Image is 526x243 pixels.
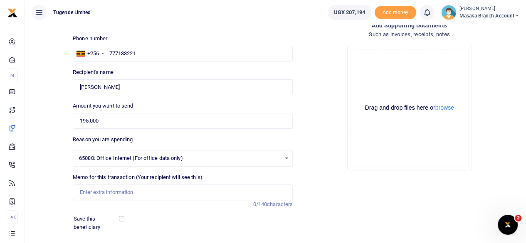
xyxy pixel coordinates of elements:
[73,46,293,61] input: Enter phone number
[351,104,468,112] div: Drag and drop files here or
[324,234,333,243] button: Close
[324,5,375,20] li: Wallet ballance
[50,9,94,16] span: Tugende Limited
[435,105,454,110] button: browse
[73,173,202,182] label: Memo for this transaction (Your recipient will see this)
[515,215,521,221] span: 2
[73,113,293,129] input: UGX
[375,6,416,20] li: Toup your wallet
[299,30,519,39] h4: Such as invoices, receipts, notes
[87,49,99,58] div: +256
[73,79,293,95] input: Loading name...
[498,215,518,235] iframe: Intercom live chat
[79,154,281,162] span: 65080: Office Internet (For office data only)
[459,5,519,12] small: [PERSON_NAME]
[7,8,17,18] img: logo-small
[73,68,114,76] label: Recipient's name
[334,8,365,17] span: UGX 207,194
[73,46,106,61] div: Uganda: +256
[7,210,18,224] li: Ac
[441,5,519,20] a: profile-user [PERSON_NAME] Masaka Branch Account
[375,6,416,20] span: Add money
[73,34,107,43] label: Phone number
[73,102,133,110] label: Amount you want to send
[74,215,121,231] label: Save this beneficiary
[347,46,472,170] div: File Uploader
[7,69,18,82] li: M
[375,9,416,15] a: Add money
[441,5,456,20] img: profile-user
[328,5,371,20] a: UGX 207,194
[7,9,17,15] a: logo-small logo-large logo-large
[267,201,293,207] span: characters
[73,184,293,200] input: Enter extra information
[459,12,519,20] span: Masaka Branch Account
[73,135,133,144] label: Reason you are spending
[253,201,267,207] span: 0/140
